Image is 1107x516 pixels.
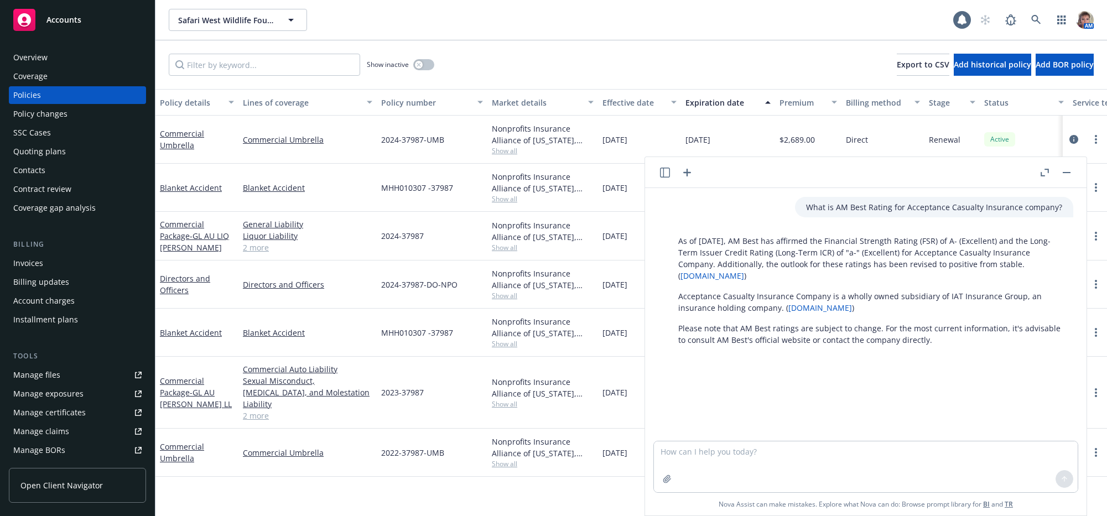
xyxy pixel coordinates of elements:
[897,54,949,76] button: Export to CSV
[492,97,581,108] div: Market details
[160,97,222,108] div: Policy details
[602,230,627,242] span: [DATE]
[13,180,71,198] div: Contract review
[492,243,594,252] span: Show all
[602,279,627,290] span: [DATE]
[492,194,594,204] span: Show all
[1036,59,1094,70] span: Add BOR policy
[846,134,868,145] span: Direct
[980,89,1068,116] button: Status
[9,4,146,35] a: Accounts
[13,124,51,142] div: SSC Cases
[243,363,372,375] a: Commercial Auto Liability
[1076,11,1094,29] img: photo
[160,376,232,409] a: Commercial Package
[243,182,372,194] a: Blanket Accident
[9,385,146,403] a: Manage exposures
[9,86,146,104] a: Policies
[160,387,232,409] span: - GL AU [PERSON_NAME] LL
[983,499,990,509] a: BI
[381,182,453,194] span: MHH010307 -37987
[13,366,60,384] div: Manage files
[9,351,146,362] div: Tools
[13,254,43,272] div: Invoices
[1051,9,1073,31] a: Switch app
[492,436,594,459] div: Nonprofits Insurance Alliance of [US_STATE], Inc., Nonprofits Insurance Alliance of [US_STATE], I...
[1036,54,1094,76] button: Add BOR policy
[602,182,627,194] span: [DATE]
[9,67,146,85] a: Coverage
[9,273,146,291] a: Billing updates
[13,199,96,217] div: Coverage gap analysis
[492,316,594,339] div: Nonprofits Insurance Alliance of [US_STATE], Inc., Nonprofits Insurance Alliance of [US_STATE], I...
[169,9,307,31] button: Safari West Wildlife Foundation
[160,273,210,295] a: Directors and Officers
[989,134,1011,144] span: Active
[9,180,146,198] a: Contract review
[243,134,372,145] a: Commercial Umbrella
[602,387,627,398] span: [DATE]
[9,311,146,329] a: Installment plans
[954,59,1031,70] span: Add historical policy
[1089,230,1103,243] a: more
[381,387,424,398] span: 2023-37987
[929,134,960,145] span: Renewal
[602,134,627,145] span: [DATE]
[243,279,372,290] a: Directors and Officers
[13,385,84,403] div: Manage exposures
[13,105,67,123] div: Policy changes
[243,218,372,230] a: General Liability
[13,49,48,66] div: Overview
[160,128,204,150] a: Commercial Umbrella
[924,89,980,116] button: Stage
[788,303,852,313] a: [DOMAIN_NAME]
[954,54,1031,76] button: Add historical policy
[160,327,222,338] a: Blanket Accident
[1089,181,1103,194] a: more
[9,143,146,160] a: Quoting plans
[160,441,204,463] a: Commercial Umbrella
[602,97,664,108] div: Effective date
[719,493,1013,515] span: Nova Assist can make mistakes. Explore what Nova can do: Browse prompt library for and
[13,143,66,160] div: Quoting plans
[9,404,146,421] a: Manage certificates
[775,89,841,116] button: Premium
[681,89,775,116] button: Expiration date
[9,49,146,66] a: Overview
[20,479,103,491] span: Open Client Navigator
[381,134,444,145] span: 2024-37987-UMB
[598,89,681,116] button: Effective date
[243,230,372,242] a: Liquor Liability
[243,97,360,108] div: Lines of coverage
[974,9,996,31] a: Start snowing
[492,376,594,399] div: Nonprofits Insurance Alliance of [US_STATE], Inc., Nonprofits Insurance Alliance of [US_STATE], I...
[492,291,594,300] span: Show all
[602,447,627,458] span: [DATE]
[381,230,424,242] span: 2024-37987
[492,146,594,155] span: Show all
[13,311,78,329] div: Installment plans
[680,270,744,281] a: [DOMAIN_NAME]
[1089,326,1103,339] a: more
[238,89,377,116] button: Lines of coverage
[13,161,45,179] div: Contacts
[492,220,594,243] div: Nonprofits Insurance Alliance of [US_STATE], Inc., Nonprofits Insurance Alliance of [US_STATE], I...
[9,239,146,250] div: Billing
[9,199,146,217] a: Coverage gap analysis
[13,423,69,440] div: Manage claims
[492,459,594,468] span: Show all
[492,399,594,409] span: Show all
[13,273,69,291] div: Billing updates
[929,97,963,108] div: Stage
[492,171,594,194] div: Nonprofits Insurance Alliance of [US_STATE], Inc., Nonprofits Insurance Alliance of [US_STATE], I...
[1000,9,1022,31] a: Report a Bug
[846,97,908,108] div: Billing method
[9,161,146,179] a: Contacts
[9,441,146,459] a: Manage BORs
[13,67,48,85] div: Coverage
[367,60,409,69] span: Show inactive
[13,441,65,459] div: Manage BORs
[243,410,372,421] a: 2 more
[243,375,372,410] a: Sexual Misconduct, [MEDICAL_DATA], and Molestation Liability
[160,219,229,253] a: Commercial Package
